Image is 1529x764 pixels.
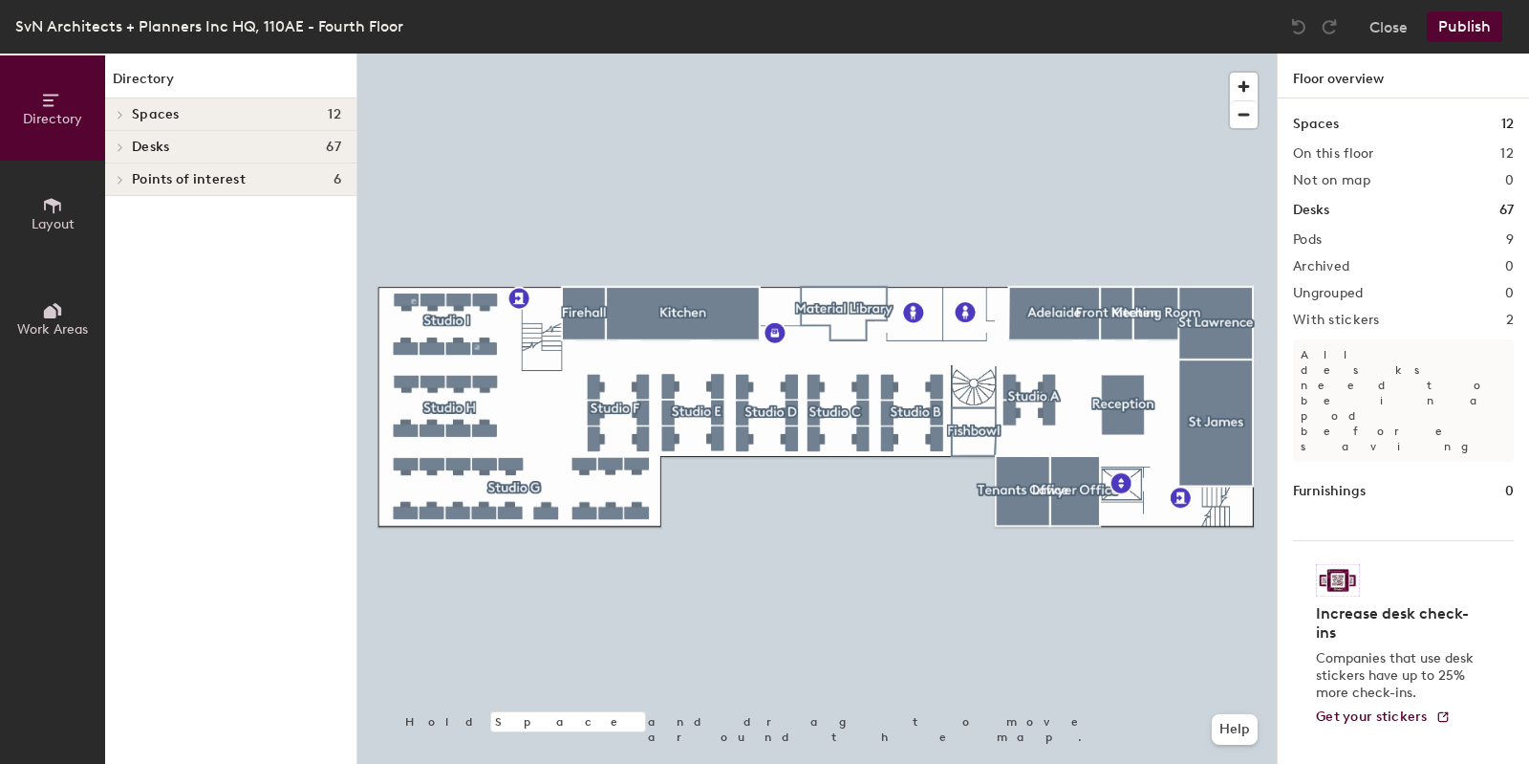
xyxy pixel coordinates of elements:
span: 6 [334,172,341,187]
h2: With stickers [1293,313,1380,328]
span: Work Areas [17,321,88,338]
span: Directory [23,111,82,127]
span: Layout [32,216,75,232]
span: Spaces [132,107,180,122]
h2: 12 [1500,146,1514,162]
span: Desks [132,140,169,155]
h2: 2 [1506,313,1514,328]
h2: On this floor [1293,146,1374,162]
span: 67 [326,140,341,155]
h1: Floor overview [1278,54,1529,98]
button: Publish [1427,11,1502,42]
a: Get your stickers [1316,709,1451,726]
button: Close [1369,11,1408,42]
h2: 9 [1506,232,1514,248]
h2: Pods [1293,232,1322,248]
h1: Spaces [1293,114,1339,135]
p: Companies that use desk stickers have up to 25% more check-ins. [1316,650,1479,702]
img: Redo [1320,17,1339,36]
h2: 0 [1505,173,1514,188]
h1: Desks [1293,200,1329,221]
span: 12 [328,107,341,122]
h4: Increase desk check-ins [1316,604,1479,643]
button: Help [1212,714,1258,745]
span: Points of interest [132,172,246,187]
img: Sticker logo [1316,564,1360,597]
div: SvN Architects + Planners Inc HQ, 110AE - Fourth Floor [15,14,403,38]
h1: Furnishings [1293,481,1366,502]
h2: Archived [1293,259,1349,274]
h2: 0 [1505,259,1514,274]
img: Undo [1289,17,1308,36]
p: All desks need to be in a pod before saving [1293,339,1514,462]
h2: Ungrouped [1293,286,1364,301]
h2: Not on map [1293,173,1370,188]
span: Get your stickers [1316,709,1428,725]
h2: 0 [1505,286,1514,301]
h1: 0 [1505,481,1514,502]
h1: 67 [1499,200,1514,221]
h1: 12 [1501,114,1514,135]
h1: Directory [105,69,356,98]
